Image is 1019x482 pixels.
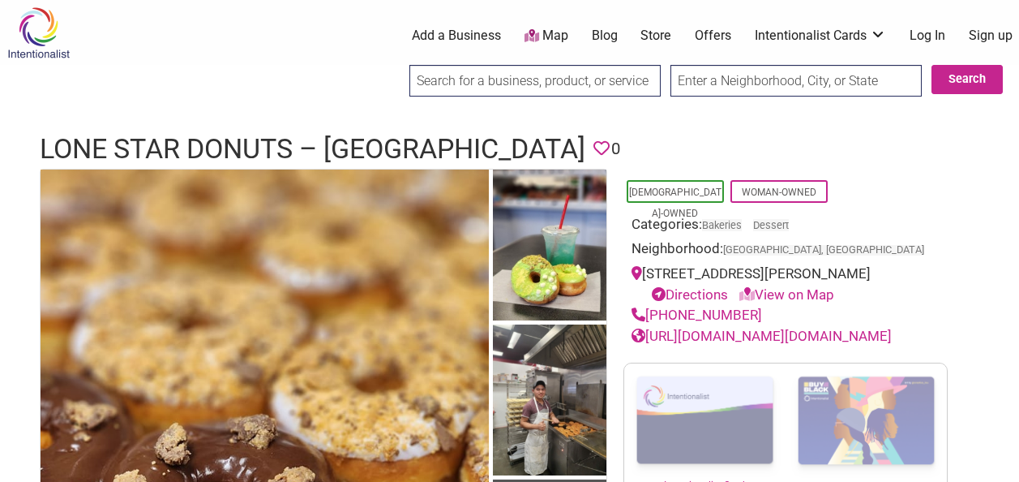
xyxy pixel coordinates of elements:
button: Search [931,65,1003,94]
div: Neighborhood: [632,239,940,264]
span: 0 [611,136,620,161]
a: Store [640,27,671,45]
a: Woman-Owned [742,187,816,198]
input: Search for a business, product, or service [409,65,661,97]
div: Categories: [632,214,940,239]
a: Directions [652,286,728,303]
img: Intentionalist Card [624,364,786,478]
a: Blog [592,27,618,45]
a: Add a Business [412,27,501,45]
a: Bakeries [702,219,742,231]
a: View on Map [739,286,834,303]
a: [URL][DOMAIN_NAME][DOMAIN_NAME] [632,328,892,344]
a: Dessert [753,219,789,231]
a: Intentionalist Cards [755,27,886,45]
a: Map [524,27,568,45]
img: Lone Star Donuts - Silverdale [493,325,606,480]
span: [GEOGRAPHIC_DATA], [GEOGRAPHIC_DATA] [723,245,924,256]
input: Enter a Neighborhood, City, or State [670,65,922,97]
a: Sign up [969,27,1013,45]
h1: Lone Star Donuts – [GEOGRAPHIC_DATA] [40,130,585,169]
a: [PHONE_NUMBER] [632,307,762,323]
a: Log In [910,27,945,45]
img: Buy Black Card [786,364,947,479]
div: [STREET_ADDRESS][PERSON_NAME] [632,264,940,305]
a: [DEMOGRAPHIC_DATA]-Owned [629,187,721,219]
a: Offers [695,27,731,45]
img: Lone Star Donuts - Silverdale [493,170,606,325]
